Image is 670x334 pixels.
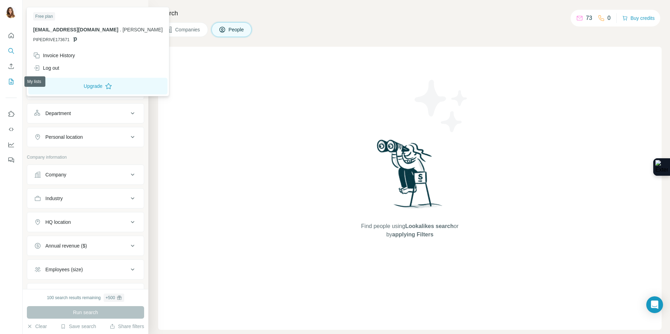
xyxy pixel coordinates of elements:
[405,223,454,229] span: Lookalikes search
[27,214,144,230] button: HQ location
[45,195,63,202] div: Industry
[6,29,17,42] button: Quick start
[608,14,611,22] p: 0
[27,190,144,207] button: Industry
[33,64,59,71] div: Log out
[27,285,144,302] button: Technologies
[45,110,71,117] div: Department
[27,166,144,183] button: Company
[175,26,201,33] span: Companies
[6,108,17,120] button: Use Surfe on LinkedIn
[6,154,17,166] button: Feedback
[45,266,83,273] div: Employees (size)
[45,171,66,178] div: Company
[27,6,49,13] div: New search
[6,7,17,18] img: Avatar
[655,160,668,174] img: Extension Icon
[6,75,17,88] button: My lists
[45,134,83,141] div: Personal location
[45,219,71,226] div: HQ location
[622,13,655,23] button: Buy credits
[158,8,662,18] h4: Search
[106,295,115,301] div: + 500
[229,26,245,33] span: People
[47,294,124,302] div: 100 search results remaining
[27,323,47,330] button: Clear
[122,27,163,32] span: [PERSON_NAME]
[33,27,118,32] span: [EMAIL_ADDRESS][DOMAIN_NAME]
[374,138,446,215] img: Surfe Illustration - Woman searching with binoculars
[27,129,144,145] button: Personal location
[392,231,433,237] span: applying Filters
[27,154,144,160] p: Company information
[6,138,17,151] button: Dashboard
[27,261,144,278] button: Employees (size)
[60,323,96,330] button: Save search
[646,296,663,313] div: Open Intercom Messenger
[6,45,17,57] button: Search
[28,78,167,94] button: Upgrade
[6,123,17,136] button: Use Surfe API
[120,27,121,32] span: .
[110,323,144,330] button: Share filters
[586,14,592,22] p: 73
[121,4,148,15] button: Hide
[354,222,466,239] span: Find people using or by
[6,60,17,73] button: Enrich CSV
[33,12,55,21] div: Free plan
[410,75,473,137] img: Surfe Illustration - Stars
[27,237,144,254] button: Annual revenue ($)
[33,37,69,43] span: PIPEDRIVE173671
[33,52,75,59] div: Invoice History
[27,105,144,122] button: Department
[45,242,87,249] div: Annual revenue ($)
